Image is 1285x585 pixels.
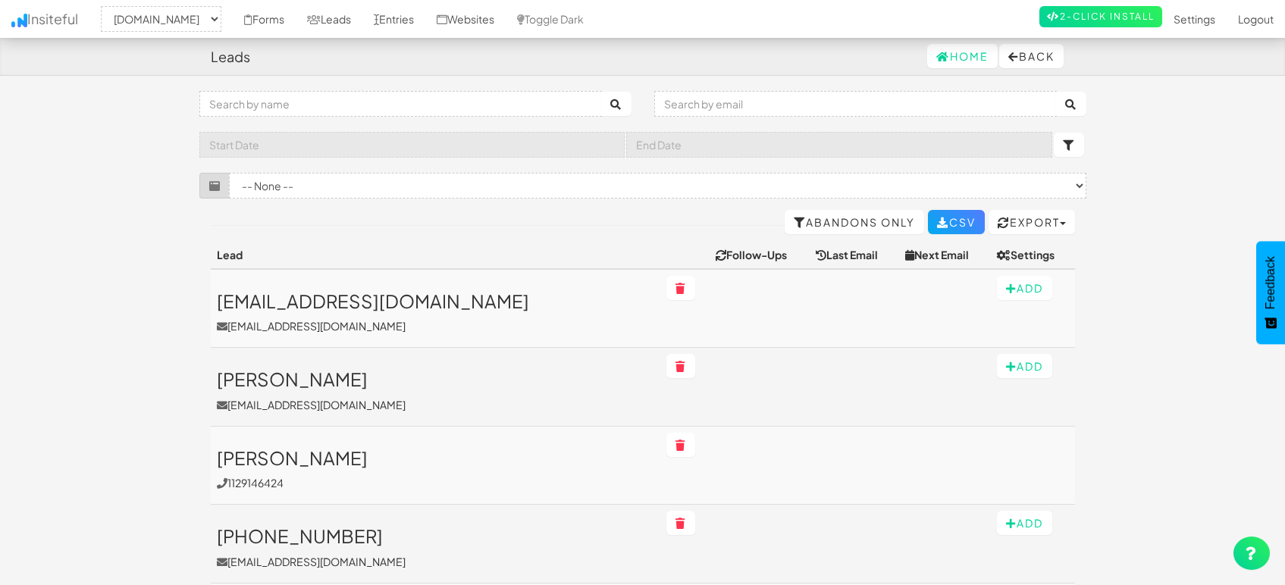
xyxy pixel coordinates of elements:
[1256,241,1285,344] button: Feedback - Show survey
[217,291,654,311] h3: [EMAIL_ADDRESS][DOMAIN_NAME]
[211,49,250,64] h4: Leads
[1039,6,1162,27] a: 2-Click Install
[217,291,654,333] a: [EMAIL_ADDRESS][DOMAIN_NAME][EMAIL_ADDRESS][DOMAIN_NAME]
[989,210,1075,234] button: Export
[211,241,660,269] th: Lead
[991,241,1075,269] th: Settings
[997,276,1052,300] button: Add
[1264,256,1277,309] span: Feedback
[217,475,654,490] p: 1129146424
[199,132,625,158] input: Start Date
[999,44,1064,68] button: Back
[997,511,1052,535] button: Add
[997,354,1052,378] button: Add
[710,241,810,269] th: Follow-Ups
[899,241,990,269] th: Next Email
[11,14,27,27] img: icon.png
[217,369,654,411] a: [PERSON_NAME][EMAIL_ADDRESS][DOMAIN_NAME]
[785,210,924,234] a: Abandons Only
[217,318,654,333] p: [EMAIL_ADDRESS][DOMAIN_NAME]
[217,369,654,389] h3: [PERSON_NAME]
[654,91,1057,117] input: Search by email
[199,91,602,117] input: Search by name
[927,44,998,68] a: Home
[217,554,654,569] p: [EMAIL_ADDRESS][DOMAIN_NAME]
[217,526,654,546] h3: [PHONE_NUMBER]
[217,448,654,468] h3: [PERSON_NAME]
[810,241,899,269] th: Last Email
[217,526,654,568] a: [PHONE_NUMBER][EMAIL_ADDRESS][DOMAIN_NAME]
[217,448,654,490] a: [PERSON_NAME]1129146424
[928,210,985,234] a: CSV
[626,132,1052,158] input: End Date
[217,397,654,412] p: [EMAIL_ADDRESS][DOMAIN_NAME]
